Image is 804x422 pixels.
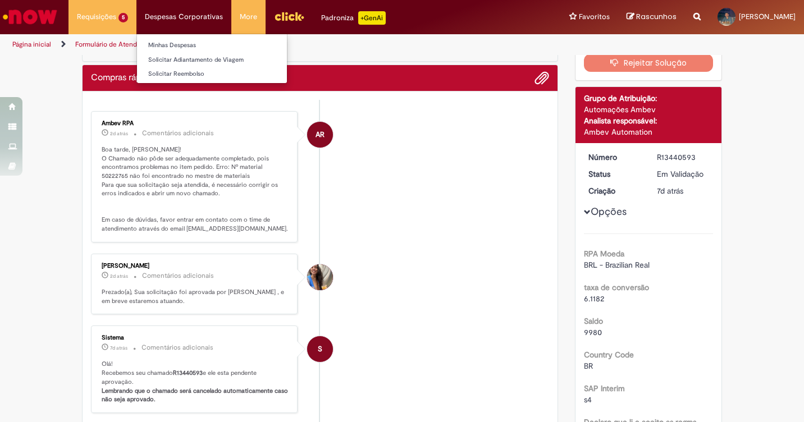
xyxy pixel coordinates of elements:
[1,6,59,28] img: ServiceNow
[657,168,709,180] div: Em Validação
[636,11,677,22] span: Rascunhos
[316,121,325,148] span: AR
[584,126,714,137] div: Ambev Automation
[321,11,386,25] div: Padroniza
[102,120,289,127] div: Ambev RPA
[110,273,128,279] time: 27/08/2025 10:57:36
[173,369,203,377] b: R13440593
[318,336,322,363] span: S
[657,185,709,196] div: 22/08/2025 15:52:49
[584,293,604,304] span: 6.1182
[110,345,127,351] span: 7d atrás
[584,361,593,371] span: BR
[739,12,796,21] span: [PERSON_NAME]
[584,249,624,259] b: RPA Moeda
[8,34,528,55] ul: Trilhas de página
[584,282,649,292] b: taxa de conversão
[142,129,214,138] small: Comentários adicionais
[136,34,287,84] ul: Despesas Corporativas
[102,263,289,269] div: [PERSON_NAME]
[580,152,649,163] dt: Número
[118,13,128,22] span: 5
[584,54,714,72] button: Rejeitar Solução
[358,11,386,25] p: +GenAi
[137,39,287,52] a: Minhas Despesas
[584,395,592,405] span: s4
[137,68,287,80] a: Solicitar Reembolso
[75,40,158,49] a: Formulário de Atendimento
[110,273,128,279] span: 2d atrás
[584,260,650,270] span: BRL - Brazilian Real
[657,186,683,196] time: 22/08/2025 15:52:49
[579,11,610,22] span: Favoritos
[77,11,116,22] span: Requisições
[307,264,333,290] div: Camila Rodrigues Chaves Nogueira
[240,11,257,22] span: More
[102,360,289,404] p: Olá! Recebemos seu chamado e ele esta pendente aprovação.
[584,115,714,126] div: Analista responsável:
[657,152,709,163] div: R13440593
[535,71,549,85] button: Adicionar anexos
[110,130,128,137] span: 2d atrás
[307,122,333,148] div: Ambev RPA
[137,54,287,66] a: Solicitar Adiantamento de Viagem
[584,93,714,104] div: Grupo de Atribuição:
[307,336,333,362] div: System
[110,130,128,137] time: 27/08/2025 15:45:12
[584,327,602,337] span: 9980
[110,345,127,351] time: 22/08/2025 15:53:02
[580,168,649,180] dt: Status
[102,387,290,404] b: Lembrando que o chamado será cancelado automaticamente caso não seja aprovado.
[12,40,51,49] a: Página inicial
[141,343,213,352] small: Comentários adicionais
[102,288,289,305] p: Prezado(a), Sua solicitação foi aprovada por [PERSON_NAME] , e em breve estaremos atuando.
[91,73,207,83] h2: Compras rápidas (Speed Buy) Histórico de tíquete
[580,185,649,196] dt: Criação
[627,12,677,22] a: Rascunhos
[584,316,603,326] b: Saldo
[657,186,683,196] span: 7d atrás
[102,145,289,233] p: Boa tarde, [PERSON_NAME]! O Chamado não pôde ser adequadamente completado, pois encontramos probl...
[274,8,304,25] img: click_logo_yellow_360x200.png
[142,271,214,281] small: Comentários adicionais
[584,104,714,115] div: Automações Ambev
[584,350,634,360] b: Country Code
[584,383,625,393] b: SAP Interim
[145,11,223,22] span: Despesas Corporativas
[102,334,289,341] div: Sistema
